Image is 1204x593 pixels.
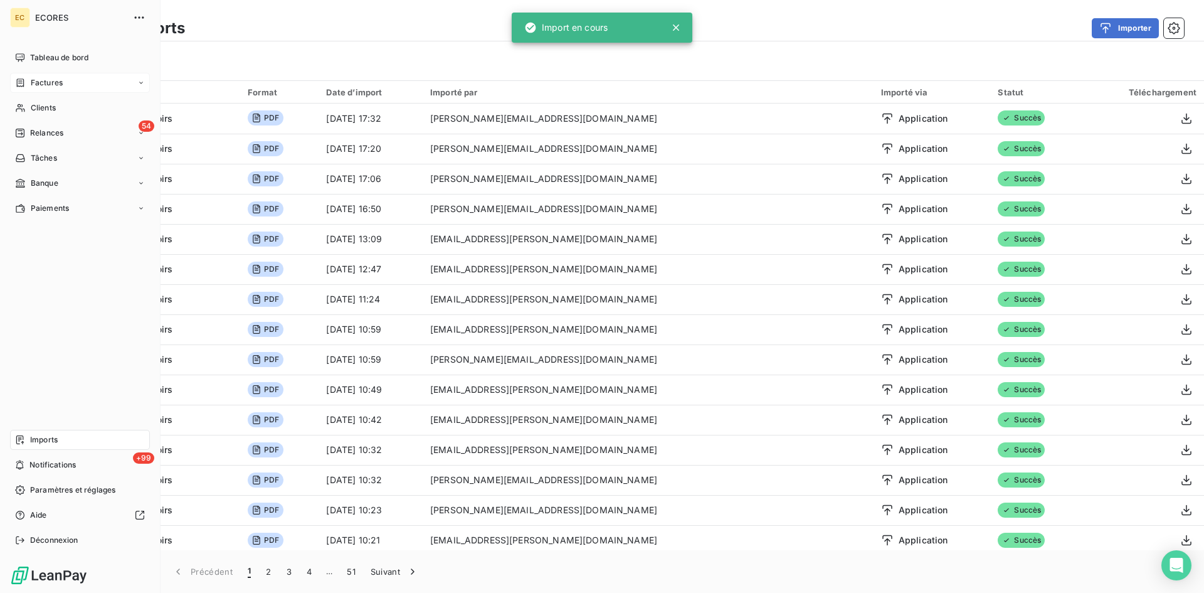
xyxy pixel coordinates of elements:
[30,434,58,446] span: Imports
[998,473,1045,488] span: Succès
[899,203,948,215] span: Application
[248,110,283,126] span: PDF
[998,382,1045,397] span: Succès
[423,405,874,435] td: [EMAIL_ADDRESS][PERSON_NAME][DOMAIN_NAME]
[899,112,948,125] span: Application
[31,178,58,189] span: Banque
[10,8,30,28] div: EC
[248,141,283,156] span: PDF
[319,465,422,495] td: [DATE] 10:32
[998,533,1045,548] span: Succès
[899,323,948,336] span: Application
[998,322,1045,337] span: Succès
[423,314,874,345] td: [EMAIL_ADDRESS][PERSON_NAME][DOMAIN_NAME]
[319,375,422,405] td: [DATE] 10:49
[899,293,948,306] span: Application
[423,224,874,254] td: [EMAIL_ADDRESS][PERSON_NAME][DOMAIN_NAME]
[998,412,1045,427] span: Succès
[899,173,948,185] span: Application
[30,127,63,139] span: Relances
[423,254,874,284] td: [EMAIL_ADDRESS][PERSON_NAME][DOMAIN_NAME]
[30,510,47,521] span: Aide
[319,254,422,284] td: [DATE] 12:47
[248,565,251,578] span: 1
[998,141,1045,156] span: Succès
[248,87,311,97] div: Format
[998,87,1078,97] div: Statut
[31,102,56,114] span: Clients
[899,383,948,396] span: Application
[299,558,319,585] button: 4
[248,292,283,307] span: PDF
[899,534,948,547] span: Application
[248,533,283,548] span: PDF
[998,442,1045,457] span: Succès
[423,134,874,164] td: [PERSON_NAME][EMAIL_ADDRESS][DOMAIN_NAME]
[319,134,422,164] td: [DATE] 17:20
[881,87,983,97] div: Importé via
[998,262,1045,277] span: Succès
[248,171,283,186] span: PDF
[998,232,1045,247] span: Succès
[998,292,1045,307] span: Succès
[319,562,339,582] span: …
[30,52,88,63] span: Tableau de bord
[10,505,150,525] a: Aide
[319,525,422,555] td: [DATE] 10:21
[319,194,422,224] td: [DATE] 16:50
[423,495,874,525] td: [PERSON_NAME][EMAIL_ADDRESS][DOMAIN_NAME]
[133,452,154,464] span: +99
[248,201,283,216] span: PDF
[319,104,422,134] td: [DATE] 17:32
[998,171,1045,186] span: Succès
[31,203,69,214] span: Paiements
[423,345,874,375] td: [PERSON_NAME][EMAIL_ADDRESS][DOMAIN_NAME]
[423,164,874,194] td: [PERSON_NAME][EMAIL_ADDRESS][DOMAIN_NAME]
[248,503,283,518] span: PDF
[423,284,874,314] td: [EMAIL_ADDRESS][PERSON_NAME][DOMAIN_NAME]
[248,322,283,337] span: PDF
[423,194,874,224] td: [PERSON_NAME][EMAIL_ADDRESS][DOMAIN_NAME]
[899,504,948,516] span: Application
[319,435,422,465] td: [DATE] 10:32
[248,382,283,397] span: PDF
[248,262,283,277] span: PDF
[319,405,422,435] td: [DATE] 10:42
[319,284,422,314] td: [DATE] 11:24
[35,13,125,23] span: ECORES
[319,164,422,194] td: [DATE] 17:06
[139,120,154,132] span: 54
[423,375,874,405] td: [EMAIL_ADDRESS][PERSON_NAME][DOMAIN_NAME]
[430,87,866,97] div: Importé par
[363,558,426,585] button: Suivant
[899,142,948,155] span: Application
[899,233,948,245] span: Application
[319,345,422,375] td: [DATE] 10:59
[899,263,948,275] span: Application
[248,352,283,367] span: PDF
[339,558,363,585] button: 51
[30,535,78,546] span: Déconnexion
[326,87,415,97] div: Date d’import
[1161,550,1191,580] div: Open Intercom Messenger
[1093,87,1196,97] div: Téléchargement
[899,414,948,426] span: Application
[423,435,874,465] td: [EMAIL_ADDRESS][PERSON_NAME][DOMAIN_NAME]
[1092,18,1159,38] button: Importer
[248,412,283,427] span: PDF
[279,558,299,585] button: 3
[29,459,76,471] span: Notifications
[31,152,57,164] span: Tâches
[423,525,874,555] td: [EMAIL_ADDRESS][PERSON_NAME][DOMAIN_NAME]
[998,110,1045,126] span: Succès
[899,474,948,486] span: Application
[899,353,948,366] span: Application
[248,232,283,247] span: PDF
[319,224,422,254] td: [DATE] 13:09
[319,314,422,345] td: [DATE] 10:59
[899,444,948,456] span: Application
[998,352,1045,367] span: Succès
[258,558,278,585] button: 2
[423,465,874,495] td: [PERSON_NAME][EMAIL_ADDRESS][DOMAIN_NAME]
[31,77,63,88] span: Factures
